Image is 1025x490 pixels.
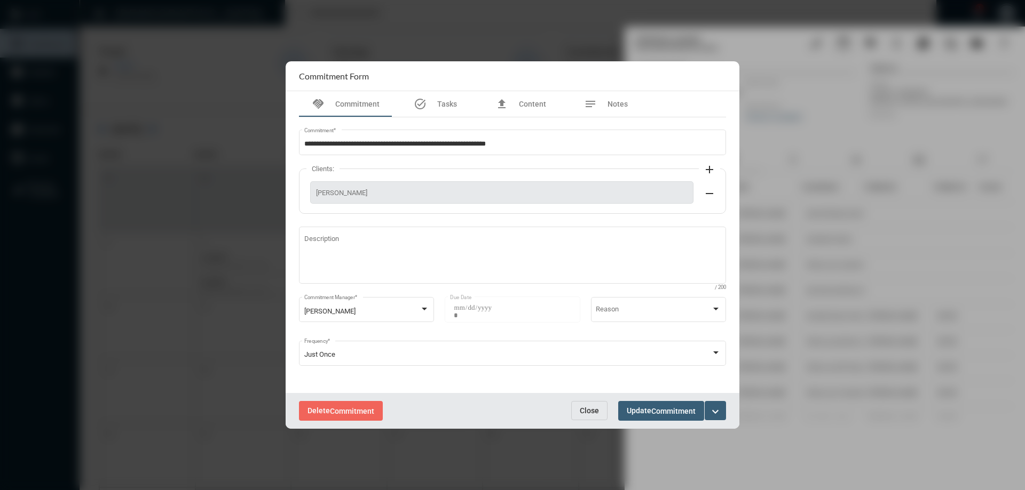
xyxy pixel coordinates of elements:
button: Close [571,401,608,420]
mat-icon: handshake [312,98,325,110]
span: Delete [307,406,374,415]
mat-icon: notes [584,98,597,110]
mat-icon: file_upload [495,98,508,110]
h2: Commitment Form [299,71,369,81]
span: [PERSON_NAME] [316,189,688,197]
button: UpdateCommitment [618,401,704,421]
span: Commitment [330,407,374,415]
span: Close [580,406,599,415]
span: Commitment [651,407,696,415]
mat-icon: remove [703,187,716,200]
span: Just Once [304,350,335,358]
mat-icon: task_alt [414,98,427,110]
mat-hint: / 200 [715,285,726,291]
span: [PERSON_NAME] [304,307,356,315]
mat-icon: add [703,163,716,176]
mat-icon: expand_more [709,405,722,418]
label: Clients: [306,165,340,173]
span: Content [519,100,546,108]
span: Commitment [335,100,380,108]
span: Update [627,406,696,415]
button: DeleteCommitment [299,401,383,421]
span: Notes [608,100,628,108]
span: Tasks [437,100,457,108]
